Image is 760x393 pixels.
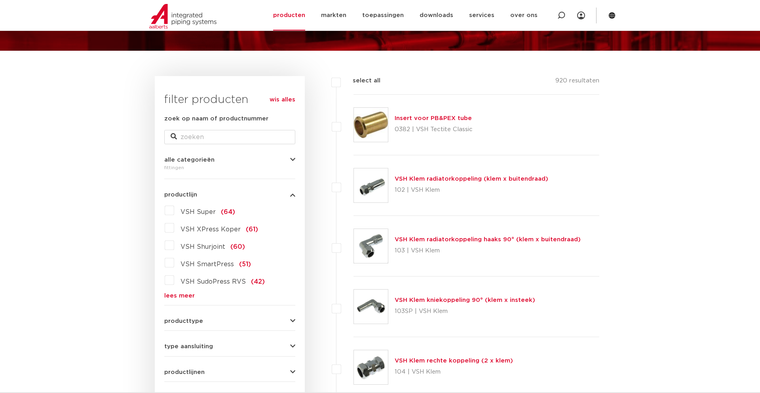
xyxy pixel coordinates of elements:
button: producttype [164,318,295,324]
span: (60) [230,244,245,250]
button: productlijn [164,192,295,198]
span: VSH SudoPress RVS [180,279,246,285]
label: select all [341,76,380,86]
span: producttype [164,318,203,324]
span: (64) [221,209,235,215]
a: VSH Klem radiatorkoppeling haaks 90° (klem x buitendraad) [395,237,581,242]
button: alle categorieën [164,157,295,163]
img: Thumbnail for Insert voor PB&PEX tube [354,108,388,142]
span: (51) [239,261,251,267]
button: productlijnen [164,369,295,375]
a: VSH Klem rechte koppeling (2 x klem) [395,358,513,364]
a: Insert voor PB&PEX tube [395,115,472,121]
span: VSH SmartPress [180,261,234,267]
div: fittingen [164,163,295,172]
p: 103 | VSH Klem [395,244,581,257]
p: 103SP | VSH Klem [395,305,535,318]
span: VSH XPress Koper [180,226,241,233]
a: lees meer [164,293,295,299]
img: Thumbnail for VSH Klem radiatorkoppeling haaks 90° (klem x buitendraad) [354,229,388,263]
p: 0382 | VSH Tectite Classic [395,123,473,136]
span: (42) [251,279,265,285]
img: Thumbnail for VSH Klem kniekoppeling 90° (klem x insteek) [354,290,388,324]
p: 104 | VSH Klem [395,366,513,378]
span: VSH Shurjoint [180,244,225,250]
span: (61) [246,226,258,233]
p: 102 | VSH Klem [395,184,548,196]
span: type aansluiting [164,343,213,349]
p: 920 resultaten [555,76,599,88]
span: productlijn [164,192,197,198]
img: Thumbnail for VSH Klem radiatorkoppeling (klem x buitendraad) [354,168,388,202]
button: type aansluiting [164,343,295,349]
span: productlijnen [164,369,205,375]
label: zoek op naam of productnummer [164,114,268,124]
img: Thumbnail for VSH Klem rechte koppeling (2 x klem) [354,350,388,384]
h3: filter producten [164,92,295,108]
span: VSH Super [180,209,216,215]
span: alle categorieën [164,157,215,163]
a: VSH Klem kniekoppeling 90° (klem x insteek) [395,297,535,303]
a: wis alles [270,95,295,105]
a: VSH Klem radiatorkoppeling (klem x buitendraad) [395,176,548,182]
input: zoeken [164,130,295,144]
